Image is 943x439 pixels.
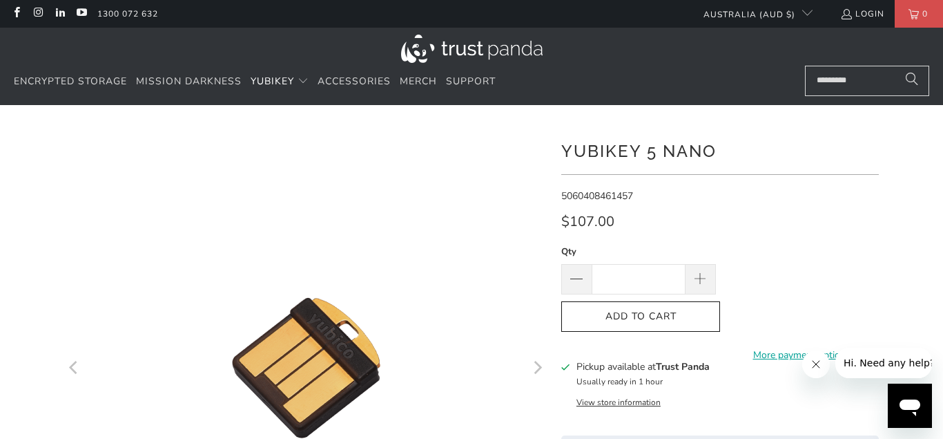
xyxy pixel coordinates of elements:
[136,66,242,98] a: Mission Darkness
[251,75,294,88] span: YubiKey
[724,348,879,363] a: More payment options
[97,6,158,21] a: 1300 072 632
[561,189,633,203] span: 5060408461457
[561,136,879,164] h1: YubiKey 5 Nano
[14,75,127,88] span: Encrypted Storage
[318,66,391,98] a: Accessories
[14,66,496,98] nav: Translation missing: en.navigation.header.main_nav
[835,348,932,378] iframe: Message from company
[446,66,496,98] a: Support
[10,8,22,19] a: Trust Panda Australia on Facebook
[656,360,710,373] b: Trust Panda
[75,8,87,19] a: Trust Panda Australia on YouTube
[32,8,43,19] a: Trust Panda Australia on Instagram
[400,75,437,88] span: Merch
[805,66,929,96] input: Search...
[14,66,127,98] a: Encrypted Storage
[895,66,929,96] button: Search
[251,66,309,98] summary: YubiKey
[576,376,663,387] small: Usually ready in 1 hour
[561,212,614,231] span: $107.00
[561,301,720,333] button: Add to Cart
[888,384,932,428] iframe: Button to launch messaging window
[400,66,437,98] a: Merch
[401,35,543,63] img: Trust Panda Australia
[54,8,66,19] a: Trust Panda Australia on LinkedIn
[576,359,710,374] h3: Pickup available at
[318,75,391,88] span: Accessories
[136,75,242,88] span: Mission Darkness
[576,311,706,323] span: Add to Cart
[576,397,661,408] button: View store information
[8,10,99,21] span: Hi. Need any help?
[840,6,884,21] a: Login
[802,351,830,378] iframe: Close message
[561,244,716,259] label: Qty
[446,75,496,88] span: Support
